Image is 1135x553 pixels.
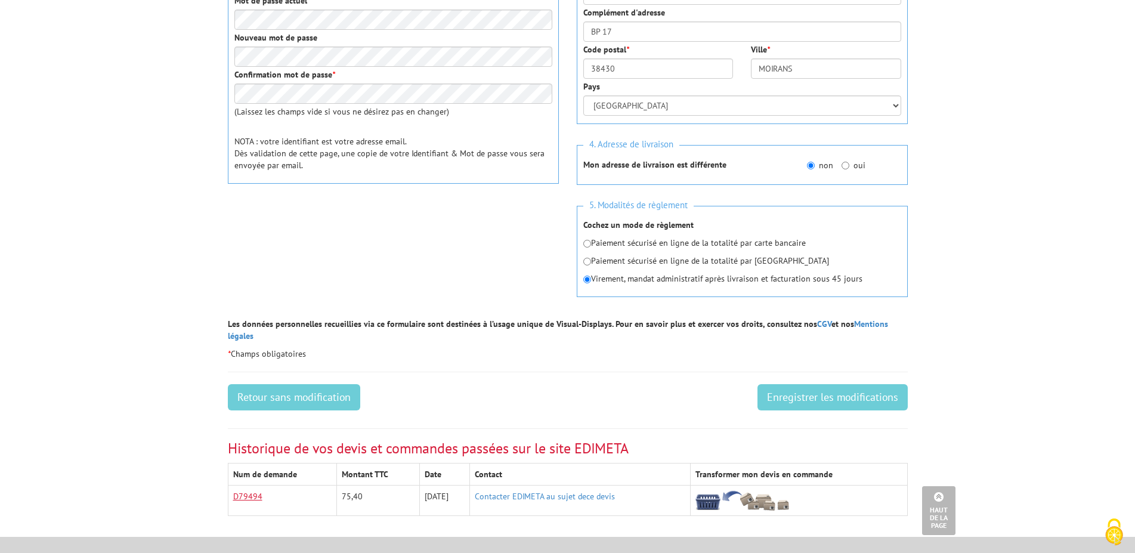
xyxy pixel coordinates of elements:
h3: Historique de vos devis et commandes passées sur le site EDIMETA [228,441,908,456]
input: non [807,162,815,169]
td: [DATE] [420,485,470,515]
input: Enregistrer les modifications [757,384,908,410]
label: Nouveau mot de passe [234,32,317,44]
img: Cookies (fenêtre modale) [1099,517,1129,547]
a: Mentions légales [228,319,888,341]
label: non [807,159,833,171]
p: NOTA : votre identifiant est votre adresse email. Dès validation de cette page, une copie de votr... [234,135,552,171]
img: ajout-vers-panier.png [695,490,790,511]
p: (Laissez les champs vide si vous ne désirez pas en changer) [234,106,552,118]
a: Contacter EDIMETA au sujet dece devis [475,491,615,502]
th: Date [420,463,470,485]
label: Pays [583,81,600,92]
a: Haut de la page [922,486,955,535]
strong: Les données personnelles recueillies via ce formulaire sont destinées à l’usage unique de Visual-... [228,319,888,341]
button: Cookies (fenêtre modale) [1093,512,1135,553]
td: 75,40 [336,485,420,515]
label: Confirmation mot de passe [234,69,335,81]
strong: Mon adresse de livraison est différente [583,159,726,170]
iframe: reCAPTCHA [228,205,409,251]
label: Code postal [583,44,629,55]
a: Retour sans modification [228,384,360,410]
a: CGV [817,319,831,329]
th: Contact [470,463,691,485]
p: Paiement sécurisé en ligne de la totalité par [GEOGRAPHIC_DATA] [583,255,901,267]
span: 4. Adresse de livraison [583,137,679,153]
span: 5. Modalités de règlement [583,197,694,214]
label: oui [842,159,865,171]
input: oui [842,162,849,169]
a: D79494 [233,491,262,502]
p: Paiement sécurisé en ligne de la totalité par carte bancaire [583,237,901,249]
th: Transformer mon devis en commande [691,463,907,485]
p: Virement, mandat administratif après livraison et facturation sous 45 jours [583,273,901,285]
strong: Cochez un mode de règlement [583,220,694,230]
p: Champs obligatoires [228,348,908,360]
th: Montant TTC [336,463,420,485]
th: Num de demande [228,463,336,485]
label: Complément d'adresse [583,7,665,18]
label: Ville [751,44,770,55]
